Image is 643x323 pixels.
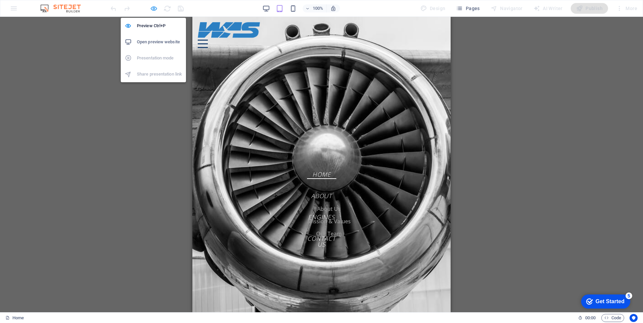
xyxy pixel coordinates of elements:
span: 00 00 [585,314,596,322]
img: Editor Logo [39,4,89,12]
button: Usercentrics [630,314,638,322]
span: Pages [456,5,480,12]
a: Click to cancel selection. Double-click to open Pages [5,314,24,322]
div: Get Started 5 items remaining, 0% complete [4,3,53,17]
div: Design (Ctrl+Alt+Y) [418,3,448,14]
span: Code [604,314,621,322]
button: Code [601,314,624,322]
h6: Session time [578,314,596,322]
img: wasturbinecenter.com [5,5,68,21]
button: 100% [303,4,327,12]
i: On resize automatically adjust zoom level to fit chosen device. [330,5,336,11]
div: 5 [48,1,55,8]
button: Pages [453,3,482,14]
h6: Preview Ctrl+P [137,22,182,30]
h6: 100% [313,4,324,12]
h6: Open preview website [137,38,182,46]
div: Get Started [18,7,47,13]
span: : [590,315,591,320]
